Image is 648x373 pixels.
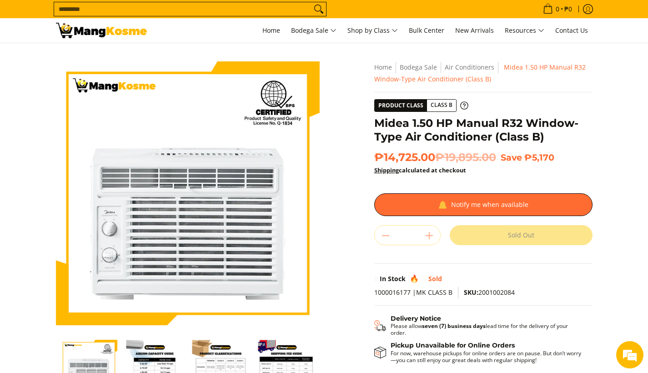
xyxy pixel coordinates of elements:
[423,274,427,283] span: 5
[400,63,437,71] a: Bodega Sale
[404,18,449,43] a: Bulk Center
[343,18,402,43] a: Shop by Class
[505,25,544,36] span: Resources
[428,274,442,283] span: Sold
[391,350,583,363] p: For now, warehouse pickups for online orders are on pause. But don’t worry—you can still enjoy ou...
[500,18,549,43] a: Resources
[563,6,573,12] span: ₱0
[451,18,498,43] a: New Arrivals
[156,18,593,43] nav: Main Menu
[374,288,452,297] span: 1000016177 |MK CLASS B
[56,61,320,325] img: Midea 1.50 HP Manual R32 Window-Type Air Conditioner (Class B)
[374,315,583,337] button: Shipping & Delivery
[374,116,593,144] h1: Midea 1.50 HP Manual R32 Window-Type Air Conditioner (Class B)
[347,25,398,36] span: Shop by Class
[555,26,588,35] span: Contact Us
[554,6,561,12] span: 0
[391,323,583,336] p: Please allow lead time for the delivery of your order.
[445,63,494,71] a: Air Conditioners
[374,274,378,283] span: 0
[262,26,280,35] span: Home
[374,63,586,83] span: Midea 1.50 HP Manual R32 Window-Type Air Conditioner (Class B)
[464,288,478,297] span: SKU:
[311,2,326,16] button: Search
[258,18,285,43] a: Home
[374,99,468,112] a: Product Class Class B
[374,63,392,71] a: Home
[291,25,337,36] span: Bodega Sale
[435,151,496,164] del: ₱19,895.00
[56,23,147,38] img: Midea 1.50 HP Manual R32 Window-Type Air Conditioner (Class B) | Mang Kosme
[374,166,399,174] a: Shipping
[409,26,444,35] span: Bulk Center
[374,61,593,85] nav: Breadcrumbs
[286,18,341,43] a: Bodega Sale
[524,152,554,163] span: ₱5,170
[501,152,522,163] span: Save
[422,322,486,330] strong: seven (7) business days
[374,166,466,174] strong: calculated at checkout
[375,100,427,111] span: Product Class
[427,100,456,111] span: Class B
[380,274,406,283] span: In Stock
[374,151,496,164] span: ₱14,725.00
[391,341,515,349] strong: Pickup Unavailable for Online Orders
[391,314,441,323] strong: Delivery Notice
[464,288,515,297] span: 2001002084
[551,18,593,43] a: Contact Us
[455,26,494,35] span: New Arrivals
[540,4,575,14] span: •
